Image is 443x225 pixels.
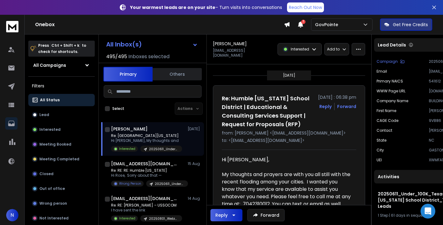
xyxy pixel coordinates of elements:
button: Out of office [28,183,95,195]
span: 61 days in sequence [391,213,429,218]
h1: [PERSON_NAME] [213,41,247,47]
p: CAGE Code [377,118,398,123]
p: Email [377,69,387,74]
button: N [6,209,18,221]
p: Add to [327,47,340,52]
button: All Status [28,94,95,106]
p: All Status [40,98,60,102]
p: Contact [377,128,392,133]
p: Re: RE: RE: Humble [US_STATE] [111,168,185,173]
p: [EMAIL_ADDRESS][DOMAIN_NAME] [213,48,274,58]
p: Press to check for shortcuts. [38,42,86,55]
a: Reach Out Now [287,2,324,12]
h1: Re: Humble [US_STATE] School District | Educational & Consulting Services Support | Request for P... [222,94,314,129]
p: Hi Rose, Sorry about that — [111,173,185,178]
button: Meeting Completed [28,153,95,165]
div: Hi [PERSON_NAME], [222,156,351,163]
p: 15 Aug [188,161,202,166]
h1: [PERSON_NAME] [111,126,148,132]
span: 1 Step [378,213,388,218]
p: Get Free Credits [393,22,428,28]
span: Ctrl + Shift + k [50,42,80,49]
p: [DATE] : 06:38 pm [318,94,356,100]
p: Interested [119,147,135,151]
p: Campaign [377,59,398,64]
h1: [EMAIL_ADDRESS][DOMAIN_NAME] [111,161,179,167]
img: logo [6,21,18,32]
h3: Inboxes selected [128,53,170,60]
p: First Name [377,108,396,113]
span: 495 / 495 [106,53,127,60]
p: 20250611_Under_100K_TexasCampaign_Humble [US_STATE] School District_18K Leads [149,147,178,151]
p: Reach Out Now [289,4,322,10]
button: Primary [103,67,153,82]
p: Meeting Booked [39,142,71,147]
div: Forward [337,103,356,110]
p: 20250611_Under_100K_TexasCampaign_Humble [US_STATE] School District_18K Leads [155,182,184,186]
button: Wrong person [28,197,95,210]
p: Wrong person [39,201,67,206]
h1: All Campaigns [33,62,66,68]
p: Company Name [377,98,408,103]
h1: All Inbox(s) [106,41,142,47]
button: Lead [28,109,95,121]
button: All Campaigns [28,59,95,71]
button: Get Free Credits [380,18,432,31]
p: Interested [119,216,135,221]
button: Not Interested [28,212,95,224]
button: Reply [210,209,242,221]
button: Interested [28,123,95,136]
p: 14 Aug [188,196,202,201]
strong: Your warmest leads are on your site [130,4,215,10]
button: Campaign [377,59,405,64]
p: Meeting Completed [39,157,79,162]
p: Out of office [39,186,65,191]
h1: Onebox [35,21,284,28]
p: Wrong Person [119,181,141,186]
p: Lead [39,112,49,117]
p: Re: RE: [PERSON_NAME] – USSOCOM [111,203,182,208]
p: Lead Details [378,42,406,48]
div: My thoughts and prayers are with you all still with the recent flooding among your cities. I want... [222,171,351,208]
div: Open Intercom Messenger [421,204,435,219]
p: – Turn visits into conversations [130,4,282,10]
p: to: <[EMAIL_ADDRESS][DOMAIN_NAME]> [222,137,356,143]
h3: Filters [28,82,95,90]
p: Closed [39,171,54,176]
p: State [377,138,386,143]
span: 7 [301,20,305,24]
p: Re: [GEOGRAPHIC_DATA][US_STATE] [111,133,182,138]
label: Select [112,106,124,111]
p: WWW Page URL [377,89,405,94]
button: Forward [247,209,285,221]
p: GovPointe [315,22,341,28]
h1: [EMAIL_ADDRESS][DOMAIN_NAME] [111,195,179,202]
p: Primary NAICS [377,79,403,84]
button: Meeting Booked [28,138,95,151]
button: Reply [319,103,332,110]
button: Others [153,67,202,81]
p: Not Interested [39,216,69,221]
button: All Inbox(s) [101,38,203,50]
p: from: [PERSON_NAME] <[EMAIL_ADDRESS][DOMAIN_NAME]> [222,130,356,136]
p: [DATE] [283,73,295,78]
p: I have sent the link [111,208,182,213]
p: 20250801_Webinar(0805-0807)-SOFGSD + GovCon 2.0 [149,216,178,221]
button: Closed [28,168,95,180]
p: Hi [PERSON_NAME], My thoughts and [111,138,182,143]
p: Interested [291,47,309,52]
p: Interested [39,127,61,132]
p: UEI [377,158,382,163]
p: [DATE] [188,127,202,131]
p: City [377,148,384,153]
div: Reply [215,212,228,218]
